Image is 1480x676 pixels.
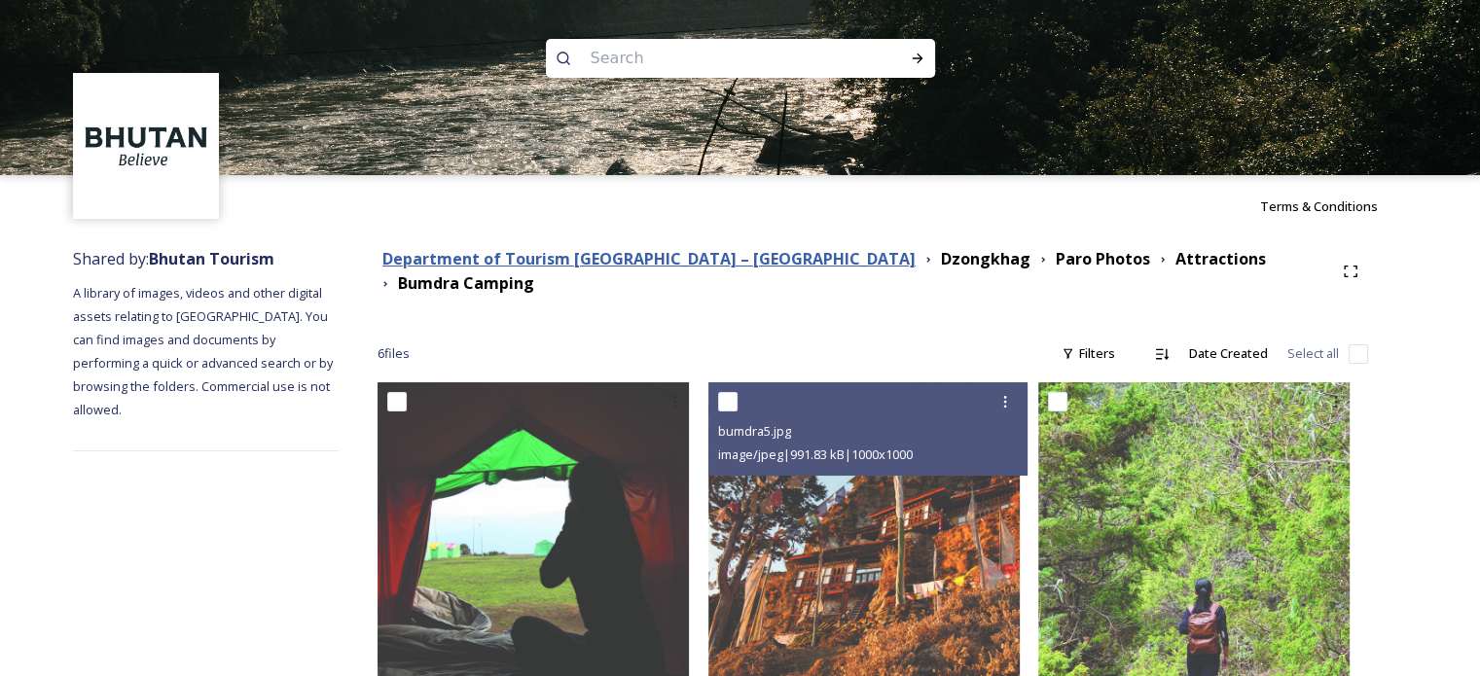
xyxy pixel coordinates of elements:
[1056,248,1150,269] strong: Paro Photos
[1260,197,1378,215] span: Terms & Conditions
[378,344,410,363] span: 6 file s
[1260,195,1407,218] a: Terms & Conditions
[1175,248,1266,269] strong: Attractions
[581,37,848,80] input: Search
[382,248,916,269] strong: Department of Tourism [GEOGRAPHIC_DATA] – [GEOGRAPHIC_DATA]
[149,248,274,269] strong: Bhutan Tourism
[718,445,913,463] span: image/jpeg | 991.83 kB | 1000 x 1000
[1052,335,1125,373] div: Filters
[1287,344,1339,363] span: Select all
[73,248,274,269] span: Shared by:
[73,284,336,418] span: A library of images, videos and other digital assets relating to [GEOGRAPHIC_DATA]. You can find ...
[718,422,791,440] span: bumdra5.jpg
[76,76,217,217] img: BT_Logo_BB_Lockup_CMYK_High%2520Res.jpg
[398,272,534,294] strong: Bumdra Camping
[1179,335,1278,373] div: Date Created
[941,248,1030,269] strong: Dzongkhag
